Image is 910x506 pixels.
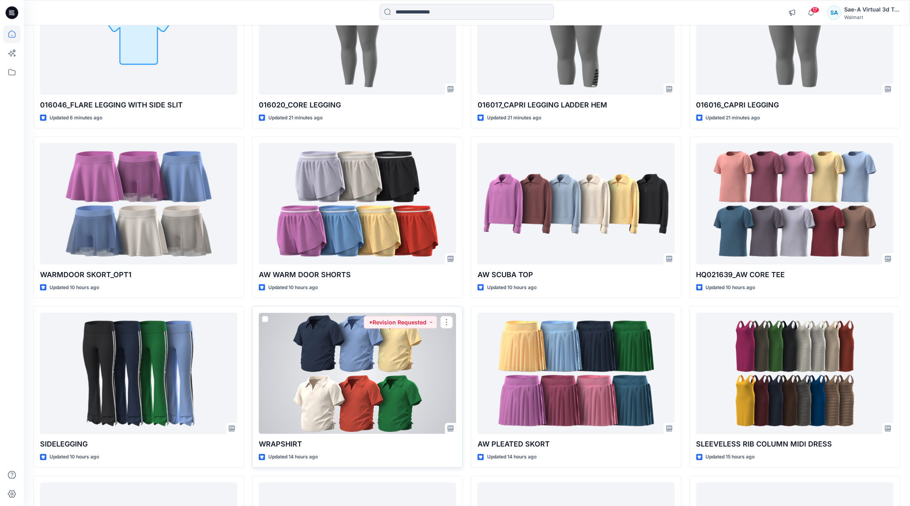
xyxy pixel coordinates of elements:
[845,5,900,14] div: Sae-A Virtual 3d Team
[40,269,237,280] p: WARMDOOR SKORT_OPT1
[259,269,456,280] p: AW WARM DOOR SHORTS
[259,100,456,111] p: 016020_CORE LEGGING
[696,313,894,434] a: SLEEVELESS RIB COLUMN MIDI DRESS
[478,269,675,280] p: AW SCUBA TOP
[478,143,675,264] a: AW SCUBA TOP
[706,284,755,292] p: Updated 10 hours ago
[50,114,102,122] p: Updated 6 minutes ago
[478,439,675,450] p: AW PLEATED SKORT
[487,453,537,462] p: Updated 14 hours ago
[259,143,456,264] a: AW WARM DOOR SHORTS
[487,114,541,122] p: Updated 21 minutes ago
[50,453,99,462] p: Updated 10 hours ago
[40,143,237,264] a: WARMDOOR SKORT_OPT1
[696,269,894,280] p: HQ021639_AW CORE TEE
[811,7,820,13] span: 17
[845,14,900,20] div: Walmart
[259,313,456,434] a: WRAPSHIRT
[706,114,760,122] p: Updated 21 minutes ago
[40,100,237,111] p: 016046_FLARE LEGGING WITH SIDE SLIT
[40,439,237,450] p: SIDELEGGING
[478,100,675,111] p: 016017_CAPRI LEGGING LADDER HEM
[696,143,894,264] a: HQ021639_AW CORE TEE
[696,439,894,450] p: SLEEVELESS RIB COLUMN MIDI DRESS
[487,284,537,292] p: Updated 10 hours ago
[268,284,318,292] p: Updated 10 hours ago
[259,439,456,450] p: WRAPSHIRT
[268,114,323,122] p: Updated 21 minutes ago
[478,313,675,434] a: AW PLEATED SKORT
[40,313,237,434] a: SIDELEGGING
[827,6,841,20] div: SA
[268,453,318,462] p: Updated 14 hours ago
[50,284,99,292] p: Updated 10 hours ago
[706,453,755,462] p: Updated 15 hours ago
[696,100,894,111] p: 016016_CAPRI LEGGING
